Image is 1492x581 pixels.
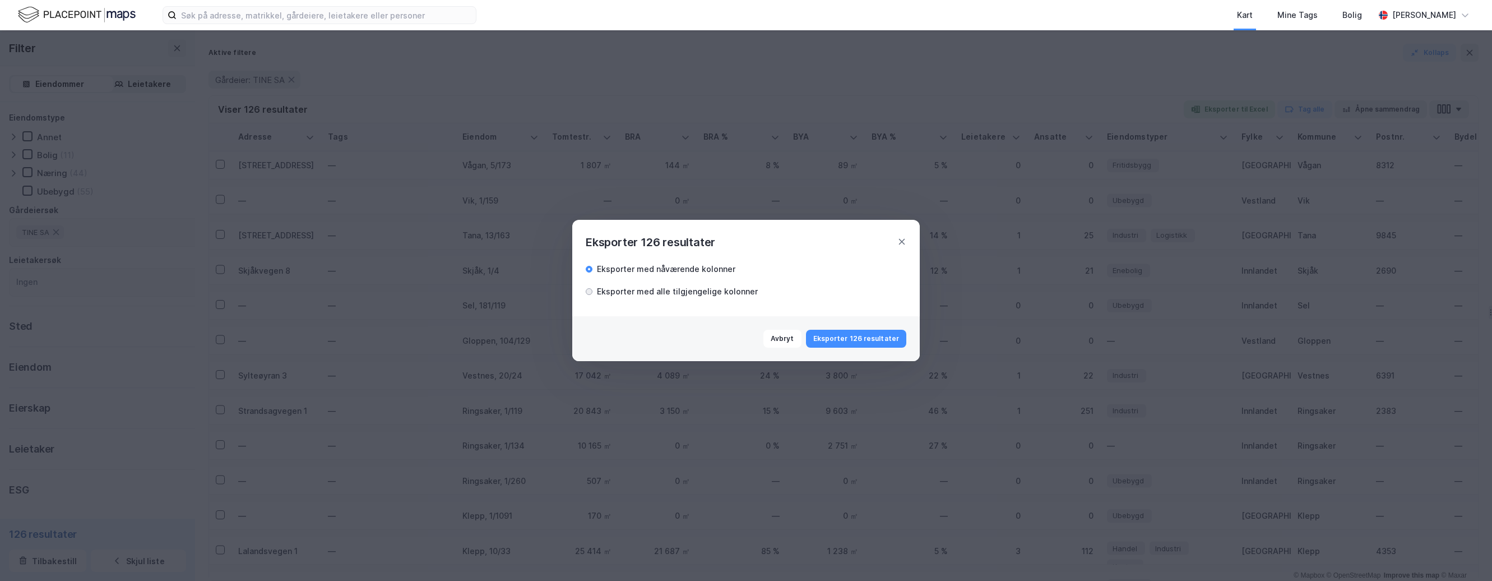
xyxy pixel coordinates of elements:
[1436,527,1492,581] iframe: Chat Widget
[177,7,476,24] input: Søk på adresse, matrikkel, gårdeiere, leietakere eller personer
[1392,8,1456,22] div: [PERSON_NAME]
[1237,8,1253,22] div: Kart
[597,262,735,276] div: Eksporter med nåværende kolonner
[597,285,758,298] div: Eksporter med alle tilgjengelige kolonner
[1342,8,1362,22] div: Bolig
[18,5,136,25] img: logo.f888ab2527a4732fd821a326f86c7f29.svg
[1277,8,1318,22] div: Mine Tags
[763,330,801,348] button: Avbryt
[806,330,906,348] button: Eksporter 126 resultater
[586,233,715,251] div: Eksporter 126 resultater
